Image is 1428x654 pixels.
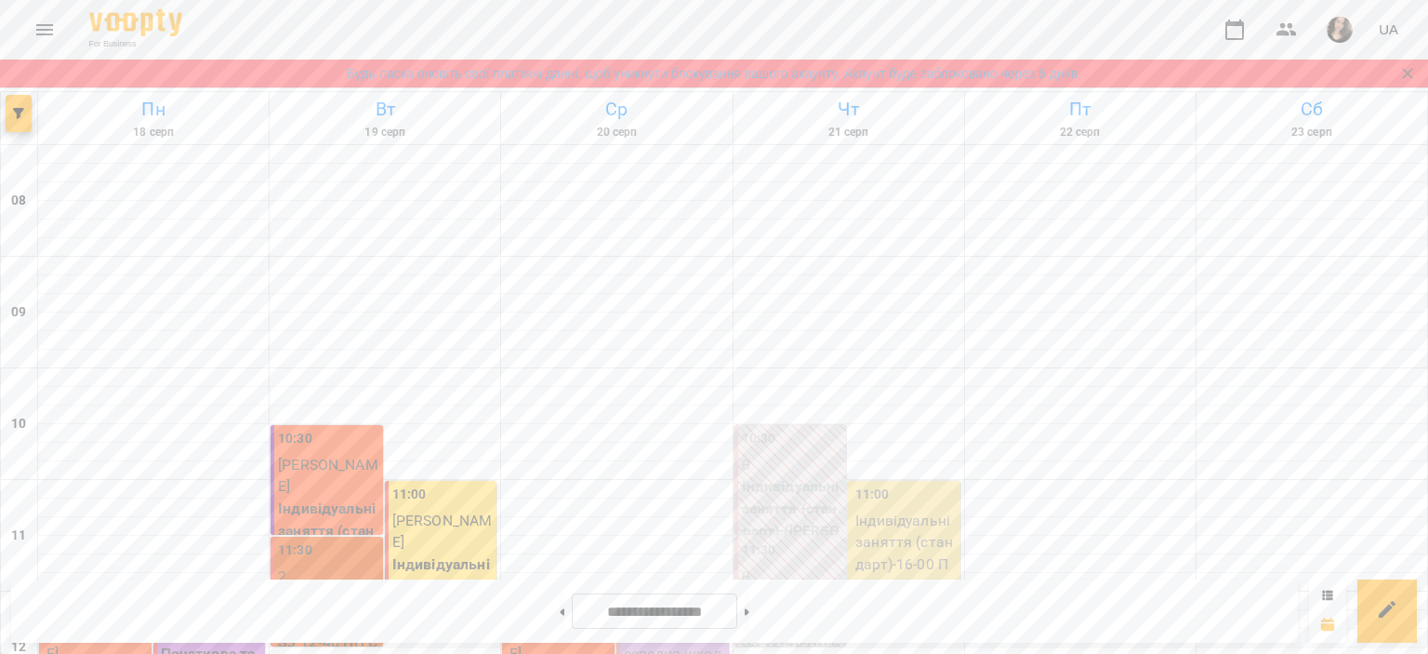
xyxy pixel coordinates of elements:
h6: Чт [736,95,961,124]
h6: 08 [11,191,26,211]
img: Voopty Logo [89,9,182,36]
h6: 20 серп [504,124,729,141]
span: [PERSON_NAME] [392,512,493,552]
h6: 11 [11,526,26,546]
h6: Пт [968,95,1193,124]
p: Індивідуальні заняття (стандарт) - 16-00 ПТ AS2 інд Дон [855,510,957,597]
h6: Вт [272,95,497,124]
p: Індивідуальні заняття (стандарт) [392,554,494,620]
button: Menu [22,7,67,52]
h6: Ср [504,95,729,124]
p: 0 [742,566,843,588]
h6: Пн [41,95,266,124]
label: 11:00 [392,485,427,505]
h6: 10 [11,414,26,434]
label: 11:30 [742,541,776,561]
label: 11:30 [278,541,312,561]
p: Індивідуальні заняття (стандарт) ([PERSON_NAME]) [742,475,843,563]
p: 2 [278,566,379,588]
h6: 09 [11,302,26,323]
a: Будь ласка оновіть свої платіжні данні, щоб уникнути блокування вашого акаунту. Акаунт буде забло... [347,64,1081,83]
label: 10:30 [742,429,776,449]
button: UA [1371,12,1406,47]
p: Індивідуальні заняття (стандарт) [278,498,379,564]
p: 0 [742,454,843,476]
img: af1f68b2e62f557a8ede8df23d2b6d50.jpg [1327,17,1353,43]
span: For Business [89,38,182,50]
h6: 18 серп [41,124,266,141]
button: Закрити сповіщення [1395,60,1421,87]
h6: 19 серп [272,124,497,141]
h6: Сб [1199,95,1424,124]
span: [PERSON_NAME] [278,456,378,496]
h6: 23 серп [1199,124,1424,141]
label: 11:00 [855,485,890,505]
h6: 21 серп [736,124,961,141]
span: UA [1379,20,1398,39]
label: 10:30 [278,429,312,449]
h6: 22 серп [968,124,1193,141]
